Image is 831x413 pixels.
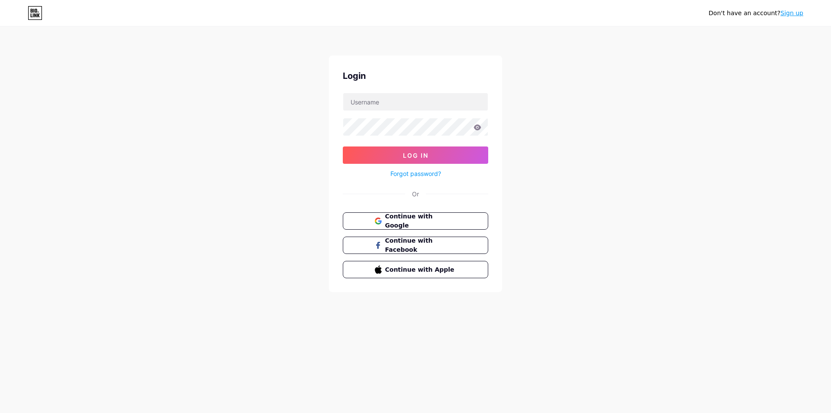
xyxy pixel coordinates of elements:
[343,69,488,82] div: Login
[709,9,803,18] div: Don't have an account?
[385,236,457,254] span: Continue with Facebook
[343,93,488,111] input: Username
[343,146,488,164] button: Log In
[390,169,441,178] a: Forgot password?
[343,212,488,230] button: Continue with Google
[780,10,803,16] a: Sign up
[343,237,488,254] button: Continue with Facebook
[385,265,457,274] span: Continue with Apple
[385,212,457,230] span: Continue with Google
[403,152,428,159] span: Log In
[412,189,419,198] div: Or
[343,261,488,278] button: Continue with Apple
